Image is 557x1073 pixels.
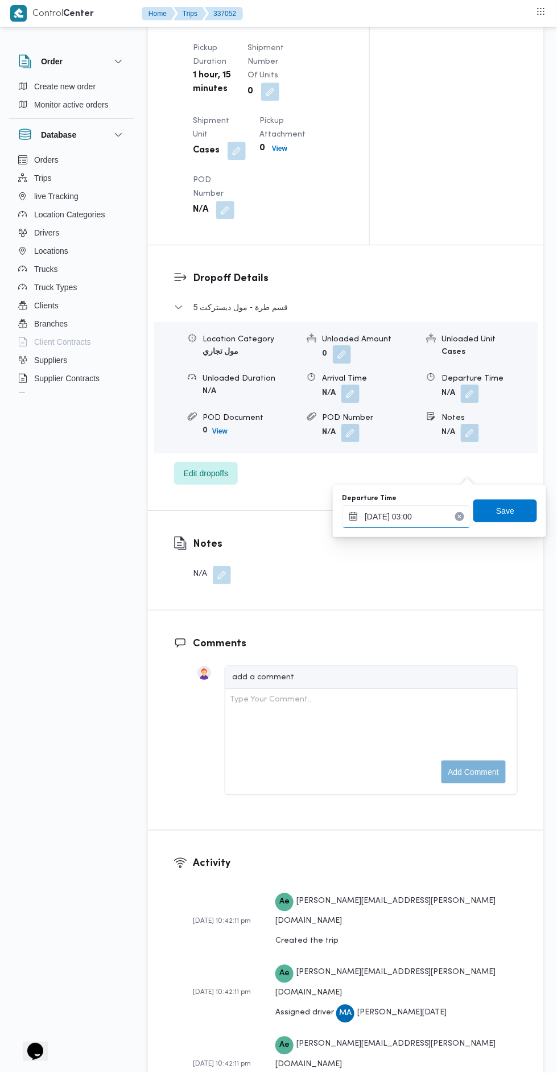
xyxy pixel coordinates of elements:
[203,387,216,395] b: N/A
[247,85,253,98] b: 0
[442,348,465,356] b: Cases
[34,153,59,167] span: Orders
[193,636,518,651] h3: Comments
[212,427,228,435] b: View
[14,369,130,387] button: Supplier Contracts
[34,244,68,258] span: Locations
[193,69,232,96] b: 1 hour, 15 minutes
[442,761,506,783] button: Add comment
[267,142,292,155] button: View
[193,918,251,925] span: [DATE] 10:42:11 pm
[193,117,229,138] span: Shipment Unit
[34,335,91,349] span: Client Contracts
[275,965,294,983] div: Ahmed.ebrahim@illa.com.eg
[34,208,105,221] span: Location Categories
[193,989,251,996] span: [DATE] 10:42:11 pm
[442,333,537,345] div: Unloaded Unit
[14,278,130,296] button: Truck Types
[34,317,68,331] span: Branches
[275,898,496,925] span: [PERSON_NAME][EMAIL_ADDRESS][PERSON_NAME][DOMAIN_NAME]
[34,98,109,112] span: Monitor active orders
[203,348,238,356] b: مول تجاري
[193,300,288,314] span: قسم طرة - مول ديستركت 5
[9,77,134,118] div: Order
[34,372,100,385] span: Supplier Contracts
[41,55,63,68] h3: Order
[10,5,27,22] img: X8yXhbKr1z7QwAAAABJRU5ErkJggg==
[322,428,336,436] b: N/A
[34,171,52,185] span: Trips
[193,566,231,584] div: N/A
[34,390,63,403] span: Devices
[259,142,265,155] b: 0
[193,44,226,65] span: Pickup Duration
[154,322,538,453] div: قسم طرة - مول ديستركت 5
[208,424,232,438] button: View
[204,7,243,20] button: 337052
[322,373,418,385] div: Arrival Time
[442,412,537,424] div: Notes
[14,351,130,369] button: Suppliers
[203,333,298,345] div: Location Category
[279,965,290,983] span: Ae
[322,333,418,345] div: Unloaded Amount
[448,765,499,779] span: Add comment
[193,203,208,217] b: N/A
[342,505,471,528] input: Press the down key to open a popover containing a calendar.
[259,117,306,138] span: Pickup Attachment
[11,1027,48,1062] iframe: chat widget
[203,412,298,424] div: POD Document
[342,494,397,503] label: Departure Time
[496,504,514,518] span: Save
[14,296,130,315] button: Clients
[193,536,231,552] h3: Notes
[63,10,94,18] b: Center
[193,1061,251,1068] span: [DATE] 10:42:11 pm
[203,427,208,434] b: 0
[142,7,176,20] button: Home
[275,893,294,911] div: Ahmed.ebrahim@illa.com.eg
[339,1005,352,1023] span: MA
[14,333,130,351] button: Client Contracts
[322,389,336,397] b: N/A
[14,315,130,333] button: Branches
[34,353,67,367] span: Suppliers
[357,1009,447,1017] span: [PERSON_NAME][DATE]
[174,7,207,20] button: Trips
[14,77,130,96] button: Create new order
[275,1041,496,1068] span: [PERSON_NAME][EMAIL_ADDRESS][PERSON_NAME][DOMAIN_NAME]
[322,350,327,357] b: 0
[34,80,96,93] span: Create new order
[193,271,518,286] h3: Dropoff Details
[34,226,59,240] span: Drivers
[275,963,518,1023] div: Assigned driver
[247,44,284,79] span: Shipment Number of Units
[473,500,537,522] button: Save
[322,412,418,424] div: POD Number
[442,389,455,397] b: N/A
[275,892,518,951] div: Created the trip
[279,893,290,911] span: Ae
[232,671,296,683] div: add a comment
[14,242,130,260] button: Locations
[18,128,125,142] button: Database
[14,387,130,406] button: Devices
[14,187,130,205] button: live Tracking
[275,1037,294,1055] div: Ahmed.ebrahim@illa.com.eg
[34,280,77,294] span: Truck Types
[275,969,496,996] span: [PERSON_NAME][EMAIL_ADDRESS][PERSON_NAME][DOMAIN_NAME]
[203,373,298,385] div: Unloaded Duration
[193,144,220,158] b: Cases
[34,189,79,203] span: live Tracking
[9,151,134,397] div: Database
[41,128,76,142] h3: Database
[230,694,313,705] div: Type Your Comment...
[34,262,57,276] span: Trucks
[442,373,537,385] div: Departure Time
[336,1005,354,1023] div: Muhammad Ammad Rmdhan Alsaid Muhammad
[193,176,224,197] span: POD Number
[455,512,464,521] button: Clear input
[193,856,518,872] h3: Activity
[272,145,287,152] b: View
[14,96,130,114] button: Monitor active orders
